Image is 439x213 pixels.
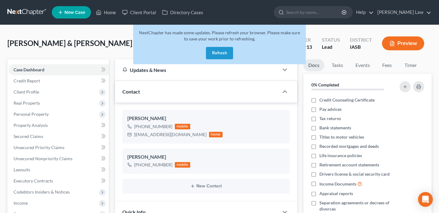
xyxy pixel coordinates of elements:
[350,36,372,44] div: District
[9,120,109,131] a: Property Analysis
[374,7,431,18] a: [PERSON_NAME] Law
[127,184,285,189] button: New Contact
[319,106,342,112] span: Pay advices
[319,125,351,131] span: Bank statements
[303,59,324,71] a: Docs
[319,97,375,103] span: Credit Counseling Certificate
[322,44,340,51] div: Lead
[353,7,374,18] a: Help
[206,47,233,59] button: Refresh
[14,111,49,117] span: Personal Property
[418,192,433,207] div: Open Intercom Messenger
[134,132,207,138] div: [EMAIL_ADDRESS][DOMAIN_NAME]
[319,134,364,140] span: Titles to motor vehicles
[175,124,190,129] div: mobile
[127,115,285,122] div: [PERSON_NAME]
[319,143,379,149] span: Recorded mortgages and deeds
[322,36,340,44] div: Status
[327,59,348,71] a: Tasks
[159,7,206,18] a: Directory Cases
[139,30,300,41] span: NextChapter has made some updates. Please refresh your browser. Please make sure to save your wor...
[14,89,39,94] span: Client Profile
[319,171,390,177] span: Drivers license & social security card
[286,6,343,18] input: Search by name...
[350,44,372,51] div: IASB
[319,115,341,122] span: Tax returns
[14,134,43,139] span: Secured Claims
[319,181,356,187] span: Income Documents
[377,59,397,71] a: Fees
[9,75,109,86] a: Credit Report
[9,175,109,186] a: Executory Contracts
[119,7,159,18] a: Client Portal
[9,153,109,164] a: Unsecured Nonpriority Claims
[9,131,109,142] a: Secured Claims
[122,67,271,73] div: Updates & News
[7,39,132,48] span: [PERSON_NAME] & [PERSON_NAME]
[319,190,353,197] span: Appraisal reports
[14,100,40,106] span: Real Property
[134,162,172,168] div: [PHONE_NUMBER]
[9,64,109,75] a: Case Dashboard
[319,162,379,168] span: Retirement account statements
[127,153,285,161] div: [PERSON_NAME]
[209,132,223,137] div: home
[14,78,40,83] span: Credit Report
[64,10,85,15] span: New Case
[306,44,312,50] span: 13
[319,200,394,212] span: Separation agreements or decrees of divorces
[319,152,362,159] span: Life insurance policies
[311,82,339,87] strong: 0% Completed
[93,7,119,18] a: Home
[351,59,375,71] a: Events
[14,178,53,183] span: Executory Contracts
[14,189,70,194] span: Codebtors Insiders & Notices
[14,200,28,206] span: Income
[14,145,64,150] span: Unsecured Priority Claims
[14,123,48,128] span: Property Analysis
[134,123,172,130] div: [PHONE_NUMBER]
[14,167,30,172] span: Lawsuits
[400,59,422,71] a: Timer
[9,142,109,153] a: Unsecured Priority Claims
[9,164,109,175] a: Lawsuits
[14,67,44,72] span: Case Dashboard
[122,89,140,94] span: Contact
[382,36,424,50] button: Preview
[14,156,72,161] span: Unsecured Nonpriority Claims
[175,162,190,168] div: mobile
